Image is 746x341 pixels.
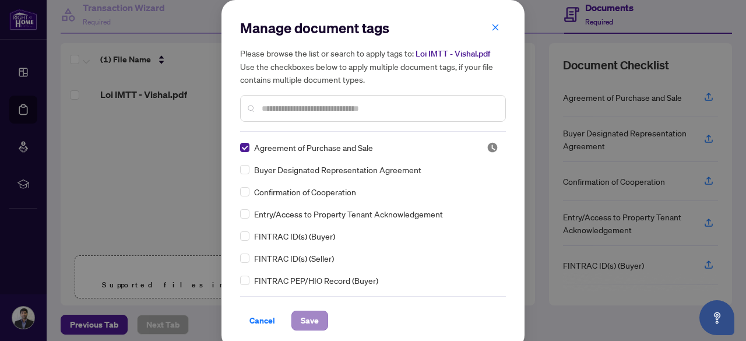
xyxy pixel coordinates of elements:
button: Cancel [240,311,284,331]
button: Open asap [699,300,734,335]
span: Save [301,311,319,330]
span: Cancel [249,311,275,330]
span: Confirmation of Cooperation [254,185,356,198]
button: Save [291,311,328,331]
span: Agreement of Purchase and Sale [254,141,373,154]
img: status [487,142,498,153]
h5: Please browse the list or search to apply tags to: Use the checkboxes below to apply multiple doc... [240,47,506,86]
span: close [491,23,499,31]
span: Buyer Designated Representation Agreement [254,163,421,176]
h2: Manage document tags [240,19,506,37]
span: Loi IMTT - Vishal.pdf [416,48,490,59]
span: Pending Review [487,142,498,153]
span: Entry/Access to Property Tenant Acknowledgement [254,208,443,220]
span: FINTRAC ID(s) (Seller) [254,252,334,265]
span: FINTRAC ID(s) (Buyer) [254,230,335,242]
span: FINTRAC PEP/HIO Record (Buyer) [254,274,378,287]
